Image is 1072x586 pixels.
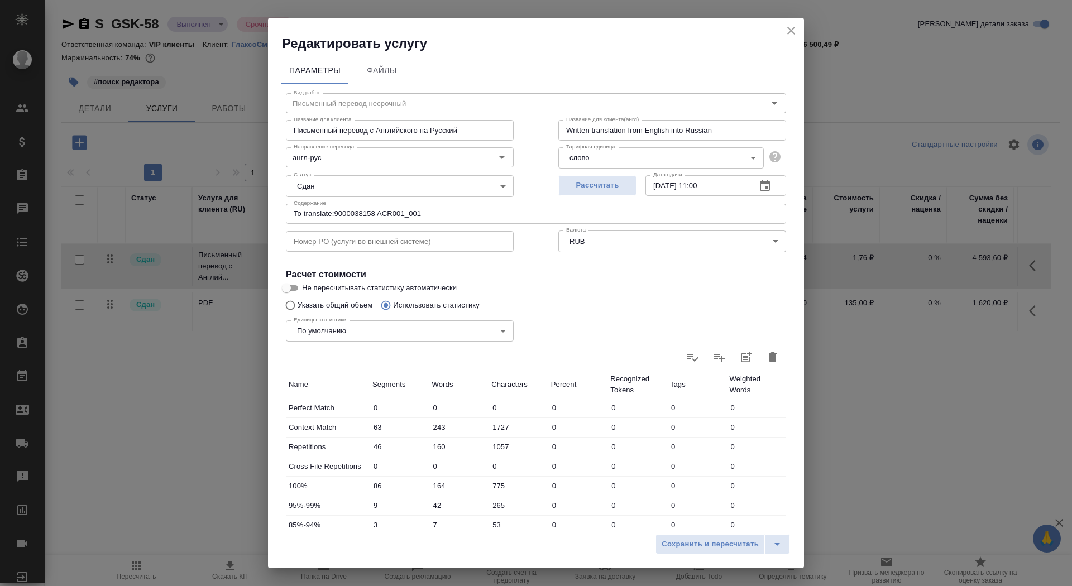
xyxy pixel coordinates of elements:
[294,326,350,335] button: По умолчанию
[726,497,786,513] input: ✎ Введи что-нибудь
[667,419,727,435] input: ✎ Введи что-нибудь
[370,458,429,474] input: ✎ Введи что-нибудь
[733,344,759,371] button: Добавить статистику в работы
[607,419,667,435] input: ✎ Введи что-нибудь
[655,534,765,554] button: Сохранить и пересчитать
[282,35,804,52] h2: Редактировать услугу
[667,400,727,416] input: ✎ Введи что-нибудь
[607,439,667,455] input: ✎ Введи что-нибудь
[294,181,318,191] button: Сдан
[548,439,608,455] input: ✎ Введи что-нибудь
[667,458,727,474] input: ✎ Введи что-нибудь
[607,478,667,494] input: ✎ Введи что-нибудь
[289,520,367,531] p: 85%-94%
[429,497,489,513] input: ✎ Введи что-нибудь
[607,458,667,474] input: ✎ Введи что-нибудь
[489,458,548,474] input: ✎ Введи что-нибудь
[726,439,786,455] input: ✎ Введи что-нибудь
[548,497,608,513] input: ✎ Введи что-нибудь
[667,478,727,494] input: ✎ Введи что-нибудь
[607,517,667,533] input: ✎ Введи что-нибудь
[372,379,427,390] p: Segments
[370,439,429,455] input: ✎ Введи что-нибудь
[489,439,548,455] input: ✎ Введи что-нибудь
[670,379,724,390] p: Tags
[289,379,367,390] p: Name
[726,458,786,474] input: ✎ Введи что-нибудь
[286,268,786,281] h4: Расчет стоимости
[289,481,367,492] p: 100%
[429,419,489,435] input: ✎ Введи что-нибудь
[759,344,786,371] button: Удалить статистику
[489,419,548,435] input: ✎ Введи что-нибудь
[370,478,429,494] input: ✎ Введи что-нибудь
[726,419,786,435] input: ✎ Введи что-нибудь
[548,517,608,533] input: ✎ Введи что-нибудь
[548,400,608,416] input: ✎ Введи что-нибудь
[289,402,367,414] p: Perfect Match
[607,497,667,513] input: ✎ Введи что-нибудь
[289,461,367,472] p: Cross File Repetitions
[289,500,367,511] p: 95%-99%
[286,175,514,196] div: Сдан
[558,147,764,169] div: слово
[489,478,548,494] input: ✎ Введи что-нибудь
[783,22,800,39] button: close
[370,517,429,533] input: ✎ Введи что-нибудь
[667,497,727,513] input: ✎ Введи что-нибудь
[566,237,588,246] button: RUB
[558,230,786,252] div: RUB
[429,458,489,474] input: ✎ Введи что-нибудь
[679,344,706,371] label: Обновить статистику
[729,373,783,396] p: Weighted Words
[726,478,786,494] input: ✎ Введи что-нибудь
[494,150,510,165] button: Open
[429,439,489,455] input: ✎ Введи что-нибудь
[706,344,733,371] label: Слить статистику
[726,517,786,533] input: ✎ Введи что-нибудь
[610,373,664,396] p: Recognized Tokens
[429,478,489,494] input: ✎ Введи что-нибудь
[548,478,608,494] input: ✎ Введи что-нибудь
[286,320,514,342] div: По умолчанию
[489,517,548,533] input: ✎ Введи что-нибудь
[432,379,486,390] p: Words
[355,64,409,78] span: Файлы
[662,538,759,551] span: Сохранить и пересчитать
[726,400,786,416] input: ✎ Введи что-нибудь
[429,517,489,533] input: ✎ Введи что-нибудь
[548,458,608,474] input: ✎ Введи что-нибудь
[566,153,592,162] button: слово
[655,534,790,554] div: split button
[548,419,608,435] input: ✎ Введи что-нибудь
[289,422,367,433] p: Context Match
[558,175,636,196] button: Рассчитать
[370,400,429,416] input: ✎ Введи что-нибудь
[370,497,429,513] input: ✎ Введи что-нибудь
[489,497,548,513] input: ✎ Введи что-нибудь
[607,400,667,416] input: ✎ Введи что-нибудь
[370,419,429,435] input: ✎ Введи что-нибудь
[667,517,727,533] input: ✎ Введи что-нибудь
[302,282,457,294] span: Не пересчитывать статистику автоматически
[489,400,548,416] input: ✎ Введи что-нибудь
[667,439,727,455] input: ✎ Введи что-нибудь
[289,441,367,453] p: Repetitions
[564,179,630,192] span: Рассчитать
[288,64,342,78] span: Параметры
[491,379,545,390] p: Characters
[551,379,605,390] p: Percent
[429,400,489,416] input: ✎ Введи что-нибудь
